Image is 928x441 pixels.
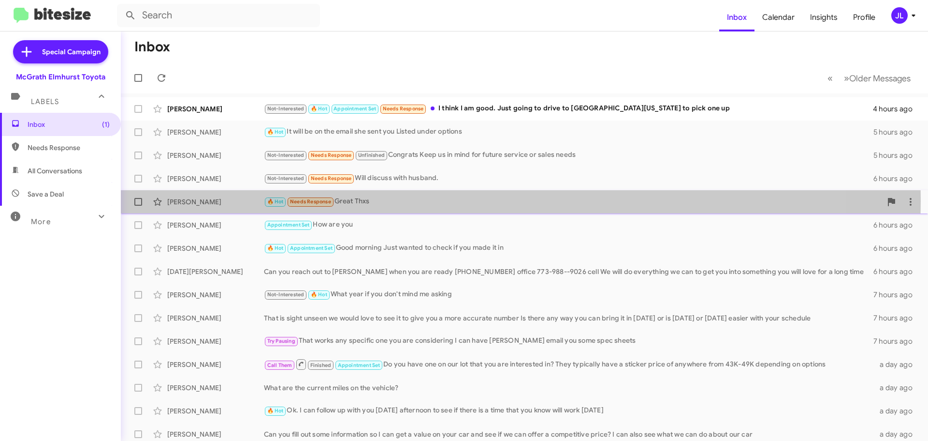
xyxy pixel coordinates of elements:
[167,313,264,323] div: [PERSON_NAME]
[31,97,59,106] span: Labels
[267,408,284,414] span: 🔥 Hot
[15,15,23,23] img: logo_orange.svg
[167,406,264,416] div: [PERSON_NAME]
[873,220,920,230] div: 6 hours ago
[167,360,264,369] div: [PERSON_NAME]
[873,290,920,300] div: 7 hours ago
[311,175,352,182] span: Needs Response
[167,104,264,114] div: [PERSON_NAME]
[167,267,264,276] div: [DATE][PERSON_NAME]
[873,267,920,276] div: 6 hours ago
[264,267,873,276] div: Can you reach out to [PERSON_NAME] when you are ready [PHONE_NUMBER] office 773-988--9026 cell We...
[264,335,873,347] div: That works any specific one you are considering I can have [PERSON_NAME] email you some spec sheets
[31,217,51,226] span: More
[167,336,264,346] div: [PERSON_NAME]
[37,57,87,63] div: Domain Overview
[310,362,332,368] span: Finished
[167,197,264,207] div: [PERSON_NAME]
[874,383,920,393] div: a day ago
[107,57,163,63] div: Keywords by Traffic
[16,72,105,82] div: McGrath Elmhurst Toyota
[96,56,104,64] img: tab_keywords_by_traffic_grey.svg
[267,106,304,112] span: Not-Interested
[290,198,331,205] span: Needs Response
[28,143,110,152] span: Needs Response
[264,358,874,370] div: Do you have one on our lot that you are interested in? They typically have a sticker price of any...
[754,3,802,31] a: Calendar
[822,68,839,88] button: Previous
[845,3,883,31] a: Profile
[874,429,920,439] div: a day ago
[102,120,110,129] span: (1)
[13,40,108,63] a: Special Campaign
[267,362,292,368] span: Call Them
[42,47,101,57] span: Special Campaign
[267,291,304,298] span: Not-Interested
[311,291,327,298] span: 🔥 Hot
[844,72,849,84] span: »
[873,336,920,346] div: 7 hours ago
[267,198,284,205] span: 🔥 Hot
[290,245,333,251] span: Appointment Set
[873,127,920,137] div: 5 hours ago
[167,290,264,300] div: [PERSON_NAME]
[134,39,170,55] h1: Inbox
[267,245,284,251] span: 🔥 Hot
[827,72,833,84] span: «
[264,243,873,254] div: Good morning Just wanted to check if you made it in
[873,151,920,160] div: 5 hours ago
[264,173,873,184] div: Will discuss with husband.
[167,151,264,160] div: [PERSON_NAME]
[874,406,920,416] div: a day ago
[264,383,874,393] div: What are the current miles on the vehicle?
[883,7,917,24] button: JL
[26,56,34,64] img: tab_domain_overview_orange.svg
[167,174,264,183] div: [PERSON_NAME]
[28,189,64,199] span: Save a Deal
[838,68,916,88] button: Next
[25,25,106,33] div: Domain: [DOMAIN_NAME]
[338,362,380,368] span: Appointment Set
[167,127,264,137] div: [PERSON_NAME]
[873,104,920,114] div: 4 hours ago
[333,106,376,112] span: Appointment Set
[264,429,874,439] div: Can you fill out some information so I can get a value on your car and see if we can offer a comp...
[264,196,882,207] div: Great Thxs
[117,4,320,27] input: Search
[15,25,23,33] img: website_grey.svg
[311,106,327,112] span: 🔥 Hot
[167,243,264,253] div: [PERSON_NAME]
[28,166,82,176] span: All Conversations
[264,219,873,230] div: How are you
[802,3,845,31] a: Insights
[358,152,385,158] span: Unfinished
[891,7,908,24] div: JL
[167,383,264,393] div: [PERSON_NAME]
[874,360,920,369] div: a day ago
[267,129,284,135] span: 🔥 Hot
[264,126,873,137] div: It will be on the email she sent you Listed under options
[264,405,874,416] div: Ok. I can follow up with you [DATE] afternoon to see if there is a time that you know will work [...
[873,174,920,183] div: 6 hours ago
[264,103,873,114] div: I think I am good. Just going to drive to [GEOGRAPHIC_DATA][US_STATE] to pick one up
[267,222,310,228] span: Appointment Set
[822,68,916,88] nav: Page navigation example
[849,73,911,84] span: Older Messages
[264,150,873,161] div: Congrats Keep us in mind for future service or sales needs
[167,220,264,230] div: [PERSON_NAME]
[873,313,920,323] div: 7 hours ago
[267,175,304,182] span: Not-Interested
[719,3,754,31] a: Inbox
[311,152,352,158] span: Needs Response
[27,15,47,23] div: v 4.0.25
[267,152,304,158] span: Not-Interested
[28,120,110,129] span: Inbox
[264,313,873,323] div: That is sight unseen we would love to see it to give you a more accurate number Is there any way ...
[383,106,424,112] span: Needs Response
[267,338,295,344] span: Try Pausing
[264,289,873,300] div: What year if you don't mind me asking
